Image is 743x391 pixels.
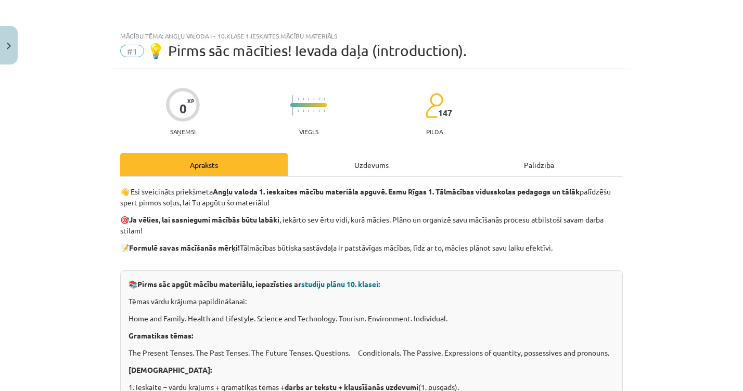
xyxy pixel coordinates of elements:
[187,98,194,103] span: XP
[292,95,293,115] img: icon-long-line-d9ea69661e0d244f92f715978eff75569469978d946b2353a9bb055b3ed8787d.svg
[129,347,614,358] p: The Present Tenses. The Past Tenses. The Future Tenses. Questions. Conditionals. The Passive. Exp...
[288,153,455,176] div: Uzdevums
[313,110,314,112] img: icon-short-line-57e1e144782c952c97e751825c79c345078a6d821885a25fce030b3d8c18986b.svg
[298,110,299,112] img: icon-short-line-57e1e144782c952c97e751825c79c345078a6d821885a25fce030b3d8c18986b.svg
[7,43,11,49] img: icon-close-lesson-0947bae3869378f0d4975bcd49f059093ad1ed9edebbc8119c70593378902aed.svg
[324,98,325,100] img: icon-short-line-57e1e144782c952c97e751825c79c345078a6d821885a25fce030b3d8c18986b.svg
[313,98,314,100] img: icon-short-line-57e1e144782c952c97e751825c79c345078a6d821885a25fce030b3d8c18986b.svg
[120,32,623,40] div: Mācību tēma: Angļu valoda i - 10.klase 1.ieskaites mācību materiāls
[129,313,614,324] p: Home and Family. Health and Lifestyle. Science and Technology. Tourism. Environment. Individual.
[129,279,614,290] p: 📚
[308,110,309,112] img: icon-short-line-57e1e144782c952c97e751825c79c345078a6d821885a25fce030b3d8c18986b.svg
[120,153,288,176] div: Apraksts
[120,214,623,236] p: 🎯 , iekārto sev ērtu vidi, kurā mācies. Plāno un organizē savu mācīšanās procesu atbilstoši savam...
[324,110,325,112] img: icon-short-line-57e1e144782c952c97e751825c79c345078a6d821885a25fce030b3d8c18986b.svg
[303,98,304,100] img: icon-short-line-57e1e144782c952c97e751825c79c345078a6d821885a25fce030b3d8c18986b.svg
[425,93,443,119] img: students-c634bb4e5e11cddfef0936a35e636f08e4e9abd3cc4e673bd6f9a4125e45ecb1.svg
[120,45,144,57] span: #1
[318,110,319,112] img: icon-short-line-57e1e144782c952c97e751825c79c345078a6d821885a25fce030b3d8c18986b.svg
[129,243,240,252] strong: Formulē savas mācīšanās mērķi!
[147,42,467,59] span: 💡 Pirms sāc mācīties! Ievada daļa (introduction).
[318,98,319,100] img: icon-short-line-57e1e144782c952c97e751825c79c345078a6d821885a25fce030b3d8c18986b.svg
[180,101,187,116] div: 0
[455,153,623,176] div: Palīdzība
[301,279,380,289] span: studiju plānu 10. klasei:
[137,279,380,289] strong: Pirms sāc apgūt mācību materiālu, iepazīsties ar
[129,215,279,224] strong: Ja vēlies, lai sasniegumi mācībās būtu labāki
[298,98,299,100] img: icon-short-line-57e1e144782c952c97e751825c79c345078a6d821885a25fce030b3d8c18986b.svg
[438,108,452,118] span: 147
[129,331,193,340] strong: Gramatikas tēmas:
[129,296,614,307] p: Tēmas vārdu krājuma papildināšanai:
[213,187,580,196] strong: Angļu valoda 1. ieskaites mācību materiāla apguvē. Esmu Rīgas 1. Tālmācības vidusskolas pedagogs ...
[303,110,304,112] img: icon-short-line-57e1e144782c952c97e751825c79c345078a6d821885a25fce030b3d8c18986b.svg
[299,128,318,135] p: Viegls
[166,128,200,135] p: Saņemsi
[129,365,212,374] strong: [DEMOGRAPHIC_DATA]:
[120,242,623,264] p: 📝 Tālmācības būtiska sastāvdaļa ir patstāvīgas mācības, līdz ar to, mācies plānot savu laiku efek...
[120,186,623,208] p: 👋 Esi sveicināts priekšmeta palīdzēšu spert pirmos soļus, lai Tu apgūtu šo materiālu!
[308,98,309,100] img: icon-short-line-57e1e144782c952c97e751825c79c345078a6d821885a25fce030b3d8c18986b.svg
[426,128,443,135] p: pilda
